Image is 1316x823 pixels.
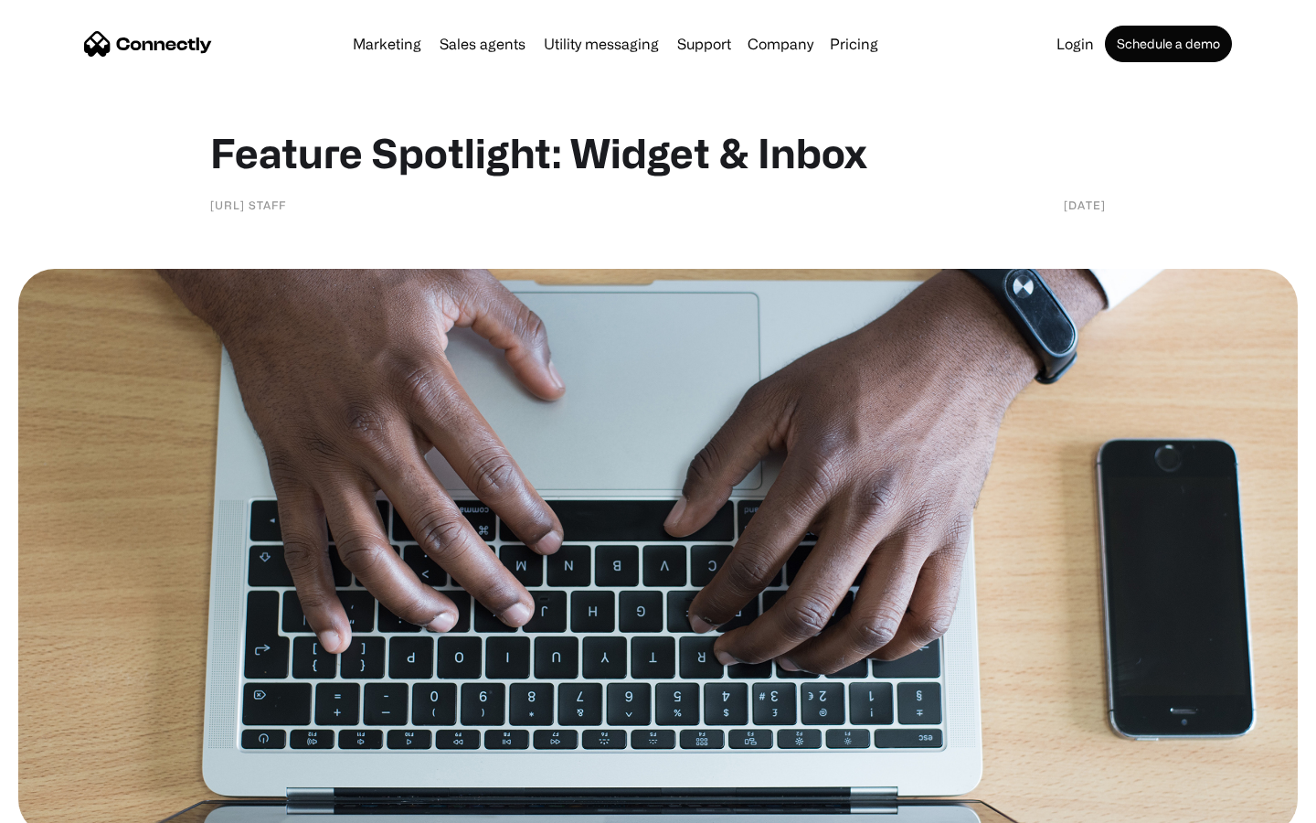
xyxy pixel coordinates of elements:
div: [URL] staff [210,196,286,214]
a: Pricing [822,37,886,51]
a: Marketing [345,37,429,51]
div: [DATE] [1064,196,1106,214]
div: Company [748,31,813,57]
a: Schedule a demo [1105,26,1232,62]
h1: Feature Spotlight: Widget & Inbox [210,128,1106,177]
ul: Language list [37,791,110,817]
a: Sales agents [432,37,533,51]
a: Login [1049,37,1101,51]
aside: Language selected: English [18,791,110,817]
a: Utility messaging [536,37,666,51]
a: Support [670,37,738,51]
